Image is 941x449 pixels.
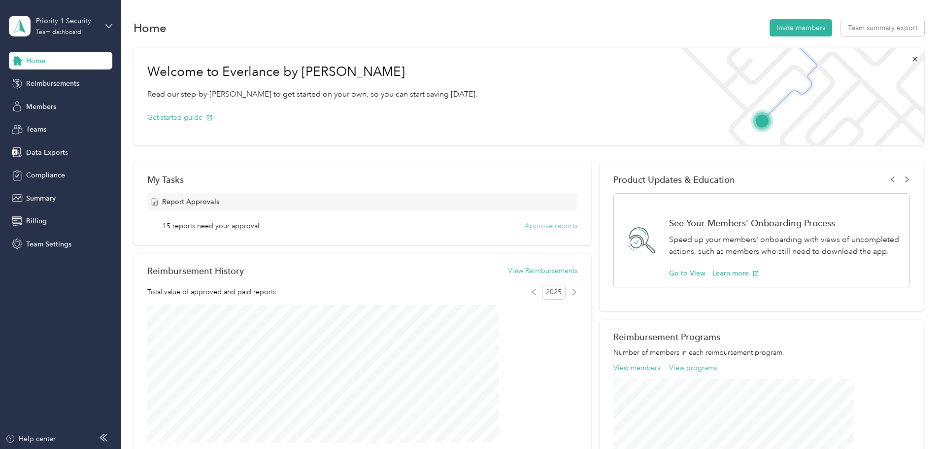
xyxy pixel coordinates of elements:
span: Members [26,102,56,112]
span: Home [26,56,45,66]
iframe: Everlance-gr Chat Button Frame [886,394,941,449]
h1: Home [134,23,167,33]
div: Priority 1 Security [36,16,98,26]
span: 15 reports need your approval [163,221,259,231]
button: View programs [669,363,717,373]
span: 2025 [542,285,566,300]
button: Get started guide [147,112,213,123]
p: Speed up your members' onboarding with views of uncompleted actions, such as members who still ne... [669,234,899,258]
span: Summary [26,193,56,204]
h1: Welcome to Everlance by [PERSON_NAME] [147,64,477,80]
span: Data Exports [26,147,68,158]
div: Team dashboard [36,30,81,35]
span: Compliance [26,170,65,180]
span: Team Settings [26,239,71,249]
span: Product Updates & Education [613,174,735,185]
button: Help center [5,434,56,444]
span: Reimbursements [26,78,79,89]
button: Invite members [770,19,832,36]
img: Welcome to everlance [671,48,924,145]
span: Total value of approved and paid reports [147,287,276,297]
h1: See Your Members' Onboarding Process [669,218,899,228]
button: Go to View [669,268,706,278]
button: View members [613,363,660,373]
button: View Reimbursements [508,266,577,276]
button: Approve reports [525,221,577,231]
button: Learn more [712,268,759,278]
h2: Reimbursement History [147,266,244,276]
span: Billing [26,216,47,226]
div: My Tasks [147,174,577,185]
span: Teams [26,124,46,135]
button: Team summary export [841,19,924,36]
h2: Reimbursement Programs [613,332,910,342]
p: Read our step-by-[PERSON_NAME] to get started on your own, so you can start saving [DATE]. [147,88,477,101]
span: Report Approvals [162,197,219,207]
p: Number of members in each reimbursement program. [613,347,910,358]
